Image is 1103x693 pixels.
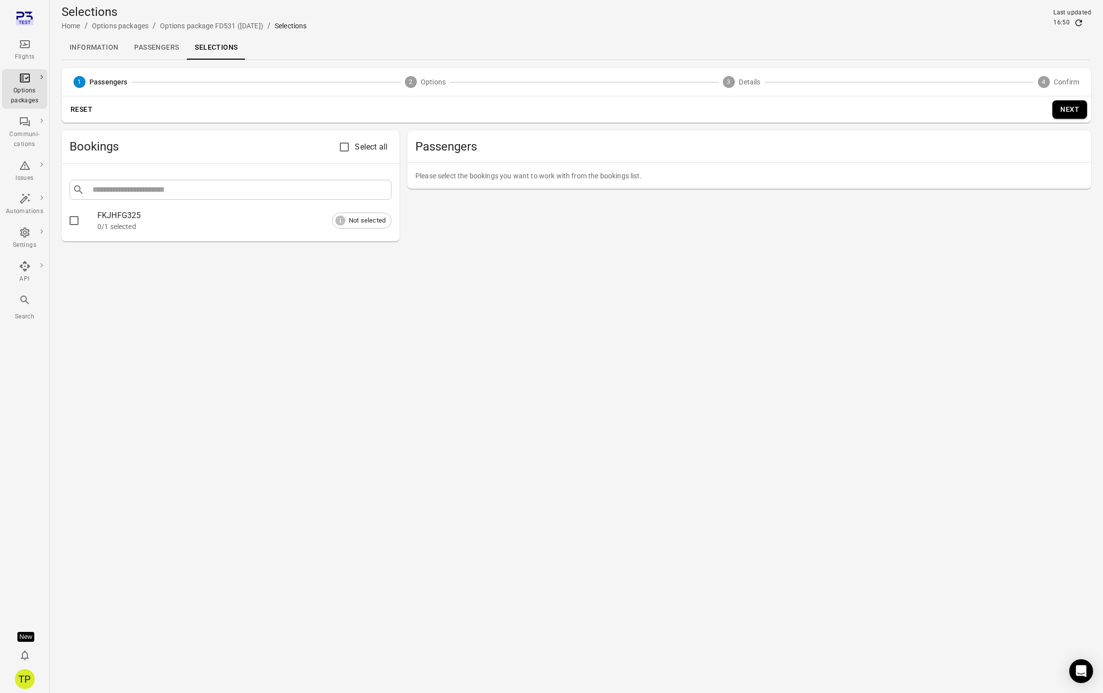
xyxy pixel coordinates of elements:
[2,190,47,220] a: Automations
[15,645,35,665] button: Notifications
[126,36,187,60] a: Passengers
[6,173,43,183] div: Issues
[739,77,760,87] span: Details
[6,207,43,217] div: Automations
[2,224,47,253] a: Settings
[89,77,128,87] span: Passengers
[97,210,392,222] div: FKJHFG325
[6,130,43,150] div: Communi-cations
[421,77,446,87] span: Options
[70,139,339,154] h2: Bookings
[267,20,271,32] li: /
[62,4,307,20] h1: Selections
[1069,659,1093,683] div: Open Intercom Messenger
[343,216,391,226] span: Not selected
[78,78,81,85] text: 1
[15,669,35,689] div: TP
[2,156,47,186] a: Issues
[92,22,149,30] a: Options packages
[6,240,43,250] div: Settings
[355,141,388,153] span: Select all
[84,20,88,32] li: /
[2,35,47,65] a: Flights
[727,78,731,85] text: 3
[1052,100,1087,119] button: Next
[6,312,43,322] div: Search
[1074,18,1084,28] button: Refresh data
[409,78,412,85] text: 2
[6,86,43,106] div: Options packages
[1053,18,1070,28] div: 16:50
[97,222,392,231] div: 0/1 selected
[6,52,43,62] div: Flights
[17,632,34,642] div: Tooltip anchor
[11,665,39,693] button: Tómas Páll Máté
[153,20,156,32] li: /
[2,257,47,287] a: API
[66,100,97,119] button: Reset
[62,20,307,32] nav: Breadcrumbs
[1053,8,1091,18] div: Last updated
[62,22,80,30] a: Home
[62,36,126,60] a: Information
[2,69,47,109] a: Options packages
[2,291,47,324] button: Search
[1054,77,1079,87] span: Confirm
[160,22,263,30] a: Options package FD531 ([DATE])
[62,36,1091,60] div: Local navigation
[2,113,47,153] a: Communi-cations
[187,36,245,60] a: Selections
[6,274,43,284] div: API
[275,21,307,31] div: Selections
[415,171,1083,181] p: Please select the bookings you want to work with from the bookings list.
[1042,78,1045,85] text: 4
[415,139,1083,154] span: Passengers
